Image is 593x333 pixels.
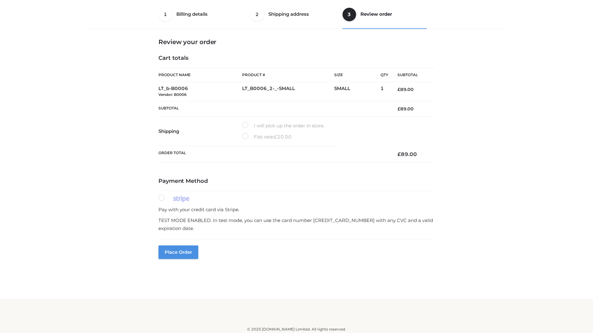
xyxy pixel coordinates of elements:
th: Subtotal [158,101,388,116]
span: £ [397,106,400,112]
th: Shipping [158,117,242,146]
bdi: 89.00 [397,106,414,112]
th: Qty [381,68,388,82]
p: TEST MODE ENABLED. In test mode, you can use the card number [CREDIT_CARD_NUMBER] with any CVC an... [158,216,435,232]
span: £ [274,134,277,140]
small: Vendor: B0006 [158,92,187,97]
h4: Cart totals [158,55,435,62]
span: £ [397,87,400,92]
div: © 2025 [DOMAIN_NAME] Limited. All rights reserved. [92,326,501,332]
td: 1 [381,82,388,101]
td: LT_B0006_2-_-SMALL [242,82,334,101]
h3: Review your order [158,38,435,46]
td: LT_b-B0006 [158,82,242,101]
th: Size [334,68,377,82]
th: Product # [242,68,334,82]
p: Pay with your credit card via Stripe. [158,206,435,214]
span: £ [397,151,401,157]
label: Flat rate: [242,133,292,141]
button: Place order [158,245,198,259]
bdi: 89.00 [397,151,417,157]
th: Product Name [158,68,242,82]
bdi: 20.00 [274,134,292,140]
bdi: 89.00 [397,87,414,92]
th: Order Total [158,146,388,162]
h4: Payment Method [158,178,435,185]
td: SMALL [334,82,381,101]
th: Subtotal [388,68,435,82]
label: I will pick up the order in store. [242,122,324,130]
